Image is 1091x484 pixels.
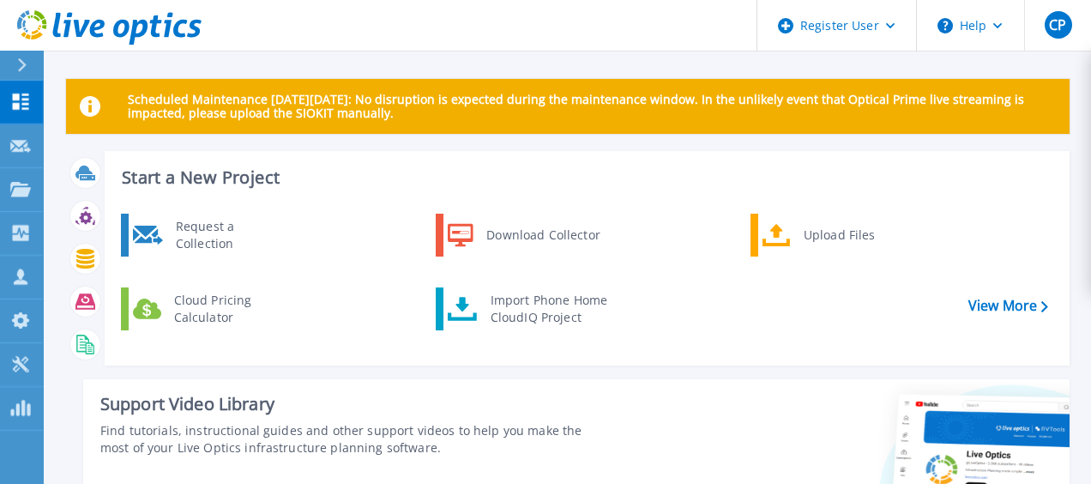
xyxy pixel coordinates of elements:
span: CP [1049,18,1066,32]
div: Upload Files [795,218,922,252]
a: Download Collector [436,214,612,257]
div: Cloud Pricing Calculator [166,292,292,326]
div: Download Collector [478,218,607,252]
div: Request a Collection [167,218,292,252]
a: Upload Files [750,214,926,257]
div: Import Phone Home CloudIQ Project [482,292,616,326]
a: Cloud Pricing Calculator [121,287,297,330]
a: View More [968,298,1048,314]
p: Scheduled Maintenance [DATE][DATE]: No disruption is expected during the maintenance window. In t... [128,93,1056,120]
div: Support Video Library [100,393,613,415]
div: Find tutorials, instructional guides and other support videos to help you make the most of your L... [100,422,613,457]
a: Request a Collection [121,214,297,257]
h3: Start a New Project [122,168,1047,187]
